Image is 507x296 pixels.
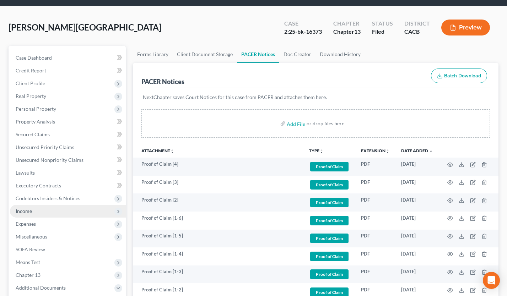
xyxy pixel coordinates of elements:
div: or drop files here [307,120,344,127]
div: Chapter [333,20,361,28]
a: Download History [315,46,365,63]
a: Credit Report [10,64,126,77]
div: Status [372,20,393,28]
td: Proof of Claim [1-4] [133,247,303,265]
a: Proof of Claim [309,179,350,191]
a: SOFA Review [10,243,126,256]
a: Proof of Claim [309,232,350,244]
td: PDF [355,265,395,284]
button: Preview [441,20,490,35]
span: [PERSON_NAME][GEOGRAPHIC_DATA] [9,22,161,32]
div: CACB [404,28,430,36]
span: Unsecured Priority Claims [16,144,74,150]
i: expand_more [429,149,433,153]
td: [DATE] [395,212,439,230]
a: Doc Creator [279,46,315,63]
a: Date Added expand_more [401,148,433,153]
td: [DATE] [395,265,439,284]
a: Case Dashboard [10,51,126,64]
span: Secured Claims [16,131,50,137]
td: [DATE] [395,193,439,212]
td: Proof of Claim [1-6] [133,212,303,230]
a: Proof of Claim [309,251,350,262]
span: Real Property [16,93,46,99]
td: [DATE] [395,230,439,248]
span: SOFA Review [16,246,45,252]
span: Miscellaneous [16,234,47,240]
span: Additional Documents [16,285,66,291]
span: Proof of Claim [310,252,349,261]
td: Proof of Claim [2] [133,193,303,212]
span: 13 [354,28,361,35]
td: PDF [355,158,395,176]
div: District [404,20,430,28]
td: PDF [355,193,395,212]
span: Lawsuits [16,170,35,176]
p: NextChapter saves Court Notices for this case from PACER and attaches them here. [143,94,489,101]
span: Property Analysis [16,119,55,125]
a: Attachmentunfold_more [141,148,174,153]
td: PDF [355,247,395,265]
td: PDF [355,230,395,248]
a: Forms Library [133,46,173,63]
a: Proof of Claim [309,161,350,172]
a: Unsecured Priority Claims [10,141,126,154]
td: [DATE] [395,158,439,176]
button: Batch Download [431,68,487,83]
a: Executory Contracts [10,179,126,192]
div: 2:25-bk-16373 [284,28,322,36]
td: Proof of Claim [1-3] [133,265,303,284]
i: unfold_more [385,149,390,153]
td: PDF [355,176,395,194]
div: Chapter [333,28,361,36]
span: Proof of Claim [310,234,349,243]
div: Open Intercom Messenger [483,272,500,289]
span: Executory Contracts [16,182,61,188]
span: Proof of Claim [310,198,349,207]
div: Case [284,20,322,28]
i: unfold_more [319,149,324,153]
a: Proof of Claim [309,197,350,208]
span: Income [16,208,32,214]
div: Filed [372,28,393,36]
td: Proof of Claim [4] [133,158,303,176]
td: [DATE] [395,247,439,265]
td: PDF [355,212,395,230]
span: Means Test [16,259,40,265]
a: Property Analysis [10,115,126,128]
button: TYPEunfold_more [309,149,324,153]
span: Proof of Claim [310,216,349,225]
span: Client Profile [16,80,45,86]
a: Client Document Storage [173,46,237,63]
span: Batch Download [444,73,481,79]
span: Chapter 13 [16,272,41,278]
span: Codebtors Insiders & Notices [16,195,80,201]
a: Secured Claims [10,128,126,141]
span: Credit Report [16,67,46,73]
span: Proof of Claim [310,180,349,190]
a: Unsecured Nonpriority Claims [10,154,126,166]
td: [DATE] [395,176,439,194]
a: Proof of Claim [309,268,350,280]
span: Personal Property [16,106,56,112]
td: Proof of Claim [1-5] [133,230,303,248]
a: Proof of Claim [309,215,350,226]
a: Extensionunfold_more [361,148,390,153]
a: Lawsuits [10,166,126,179]
span: Proof of Claim [310,162,349,171]
td: Proof of Claim [3] [133,176,303,194]
span: Expenses [16,221,36,227]
span: Proof of Claim [310,269,349,279]
span: Case Dashboard [16,55,52,61]
a: PACER Notices [237,46,279,63]
div: PACER Notices [141,77,184,86]
i: unfold_more [170,149,174,153]
span: Unsecured Nonpriority Claims [16,157,83,163]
